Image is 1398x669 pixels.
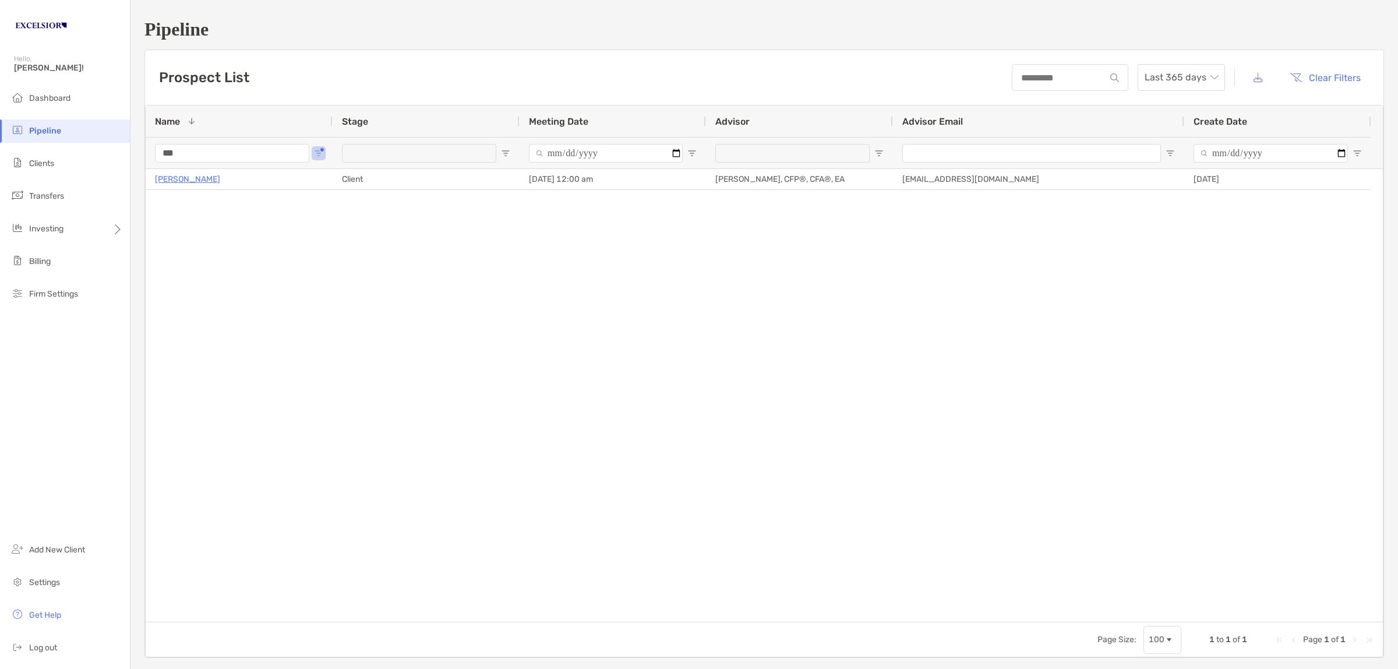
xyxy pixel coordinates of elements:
span: Create Date [1194,116,1247,127]
a: [PERSON_NAME] [155,172,220,186]
div: [PERSON_NAME], CFP®, CFA®, EA [706,169,893,189]
button: Open Filter Menu [1353,149,1362,158]
div: Client [333,169,520,189]
button: Open Filter Menu [1166,149,1175,158]
div: [DATE] [1184,169,1371,189]
img: clients icon [10,156,24,170]
img: input icon [1110,73,1119,82]
input: Name Filter Input [155,144,309,163]
span: Name [155,116,180,127]
span: Billing [29,256,51,266]
span: Get Help [29,610,61,620]
input: Meeting Date Filter Input [529,144,683,163]
h1: Pipeline [144,19,1384,40]
span: 1 [1242,635,1247,645]
button: Open Filter Menu [687,149,697,158]
button: Open Filter Menu [314,149,323,158]
span: Investing [29,224,63,234]
span: Add New Client [29,545,85,555]
img: dashboard icon [10,90,24,104]
span: to [1216,635,1224,645]
span: Advisor Email [902,116,963,127]
button: Open Filter Menu [501,149,510,158]
img: add_new_client icon [10,542,24,556]
div: [EMAIL_ADDRESS][DOMAIN_NAME] [893,169,1184,189]
span: [PERSON_NAME]! [14,63,123,73]
span: Last 365 days [1145,65,1218,90]
span: 1 [1340,635,1346,645]
span: 1 [1324,635,1329,645]
img: firm-settings icon [10,286,24,300]
img: transfers icon [10,188,24,202]
span: Advisor [715,116,750,127]
div: Previous Page [1289,635,1298,645]
span: 1 [1209,635,1215,645]
input: Advisor Email Filter Input [902,144,1161,163]
span: Page [1303,635,1322,645]
span: Settings [29,578,60,587]
span: of [1233,635,1240,645]
button: Clear Filters [1281,65,1369,90]
div: Next Page [1350,635,1360,645]
span: Clients [29,159,54,168]
img: settings icon [10,575,24,589]
span: Firm Settings [29,289,78,299]
span: 1 [1226,635,1231,645]
span: Transfers [29,191,64,201]
div: First Page [1275,635,1284,645]
input: Create Date Filter Input [1194,144,1348,163]
span: of [1331,635,1339,645]
h3: Prospect List [159,69,249,86]
img: get-help icon [10,607,24,621]
span: Meeting Date [529,116,588,127]
img: logout icon [10,640,24,654]
img: investing icon [10,221,24,235]
img: Zoe Logo [14,5,68,47]
div: Page Size [1143,626,1181,654]
span: Pipeline [29,126,61,136]
span: Stage [342,116,368,127]
span: Dashboard [29,93,70,103]
div: Page Size: [1097,635,1136,645]
button: Open Filter Menu [874,149,884,158]
img: pipeline icon [10,123,24,137]
span: Log out [29,643,57,653]
div: Last Page [1364,635,1374,645]
div: 100 [1149,635,1164,645]
img: billing icon [10,253,24,267]
div: [DATE] 12:00 am [520,169,706,189]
